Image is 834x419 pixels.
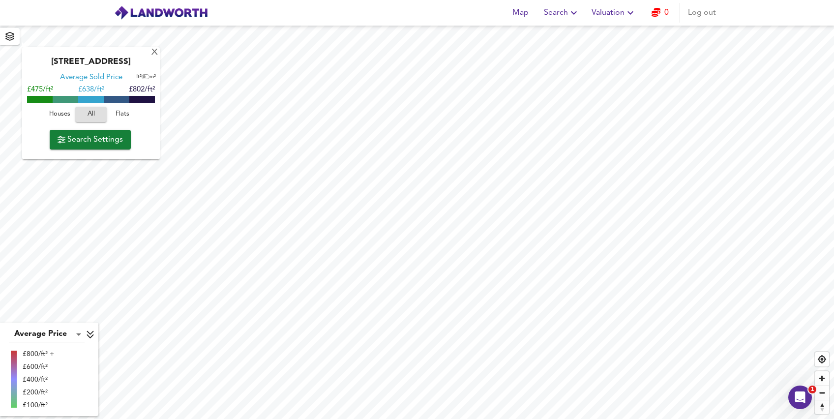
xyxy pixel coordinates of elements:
span: ft² [136,74,142,80]
iframe: Intercom live chat [788,386,812,409]
button: Map [505,3,536,23]
button: Find my location [815,352,829,366]
span: 1 [808,386,816,393]
button: Zoom out [815,386,829,400]
span: Search [544,6,580,20]
span: Search Settings [58,133,123,147]
span: Houses [46,109,73,120]
button: Flats [107,107,138,122]
button: Search [540,3,584,23]
button: Zoom in [815,371,829,386]
div: X [150,48,159,57]
span: £475/ft² [27,86,53,93]
div: £200/ft² [23,388,54,397]
div: £600/ft² [23,362,54,372]
button: Search Settings [50,130,131,150]
span: £ 638/ft² [78,86,104,93]
span: £802/ft² [129,86,155,93]
span: Log out [688,6,716,20]
span: Flats [109,109,136,120]
button: Houses [44,107,75,122]
span: All [80,109,102,120]
div: Average Price [9,327,85,342]
button: Reset bearing to north [815,400,829,414]
div: £100/ft² [23,400,54,410]
button: 0 [644,3,676,23]
span: m² [149,74,156,80]
span: Valuation [592,6,636,20]
div: [STREET_ADDRESS] [27,57,155,73]
div: £400/ft² [23,375,54,385]
div: £800/ft² + [23,349,54,359]
img: logo [114,5,208,20]
button: Log out [684,3,720,23]
div: Average Sold Price [60,73,122,83]
span: Map [508,6,532,20]
button: All [75,107,107,122]
a: 0 [652,6,669,20]
button: Valuation [588,3,640,23]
